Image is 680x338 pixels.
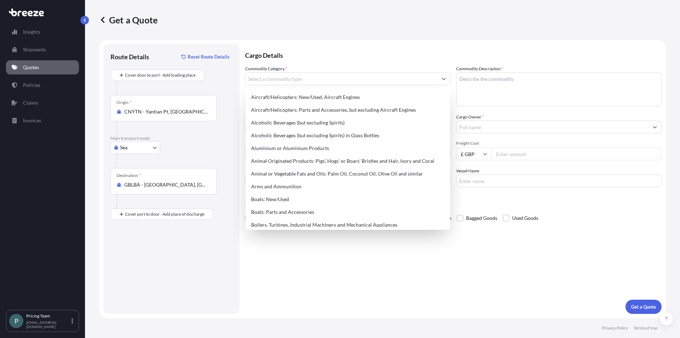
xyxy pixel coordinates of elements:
[23,46,46,53] p: Shipments
[15,317,18,325] span: P
[248,218,447,231] div: Boilers, Turbines, Industrial Machinery and Mechanical Appliances
[631,303,656,310] p: Get a Quote
[117,173,141,178] div: Destination
[110,135,232,141] p: Main transport mode
[648,121,661,133] button: Show suggestions
[248,104,447,116] div: Aircraft/Helicopters: Parts and Accessories, but excluding Aircraft Engines
[110,209,213,220] button: Cover port to door - Add place of discharge
[23,28,40,35] p: Insights
[437,72,450,85] button: Show suggestions
[245,65,287,72] label: Commodity Category
[456,174,662,187] input: Enter name
[245,167,280,174] label: Booking Reference
[245,201,662,207] p: Special Conditions
[6,78,79,92] a: Policies
[23,117,41,124] p: Invoices
[248,129,447,142] div: Alcoholic Beverages (but excluding Spirits) in Glass Bottles
[248,155,447,167] div: Animal Originated Products: Pigs', Hogs' or Boars' Bristles and Hair, Ivory and Coral
[634,325,657,331] a: Terms of Use
[456,113,484,121] label: Cargo Owner
[178,51,232,62] button: Reset Route Details
[456,65,503,72] label: Commodity Description
[124,108,208,115] input: Origin
[248,91,447,104] div: Aircraft/Helicopters: New/Used, Aircraft Engines
[248,206,447,218] div: Boats: Parts and Accessories
[23,82,40,89] p: Policies
[466,213,497,223] span: Bagged Goods
[245,140,266,148] span: Load Type
[245,113,450,119] span: Commodity Value
[457,121,648,133] input: Full name
[602,325,628,331] a: Privacy Policy
[248,142,447,155] div: Aluminium or Aluminium Products
[248,193,447,206] div: Boats: New/Used
[456,140,662,146] span: Freight Cost
[248,167,447,180] div: Animal or Vegetable Fats and Oils: Palm Oil, Coconut Oil, Olive Oil and similar
[124,181,208,188] input: Destination
[188,53,229,60] p: Reset Route Details
[110,141,160,154] button: Select transport
[99,14,158,26] p: Get a Quote
[23,64,39,71] p: Quotes
[125,72,195,79] span: Cover door to port - Add loading place
[6,43,79,57] a: Shipments
[245,44,662,65] p: Cargo Details
[117,100,132,105] div: Origin
[245,174,450,187] input: Your internal reference
[245,72,437,85] input: Select a commodity type
[512,213,538,223] span: Used Goods
[26,320,70,329] p: [EMAIL_ADDRESS][DOMAIN_NAME]
[23,99,38,106] p: Claims
[110,70,204,81] button: Cover door to port - Add loading place
[456,167,479,174] label: Vessel Name
[110,52,149,61] p: Route Details
[125,211,204,218] span: Cover port to door - Add place of discharge
[248,180,447,193] div: Arms and Ammunition
[6,25,79,39] a: Insights
[6,113,79,128] a: Invoices
[6,96,79,110] a: Claims
[26,313,70,319] p: Pricing Team
[248,116,447,129] div: Alcoholic Beverages (but excluding Spirits)
[120,144,127,151] span: Sea
[245,148,450,160] button: LCL
[6,60,79,74] a: Quotes
[625,300,662,314] button: Get a Quote
[492,148,662,160] input: Enter amount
